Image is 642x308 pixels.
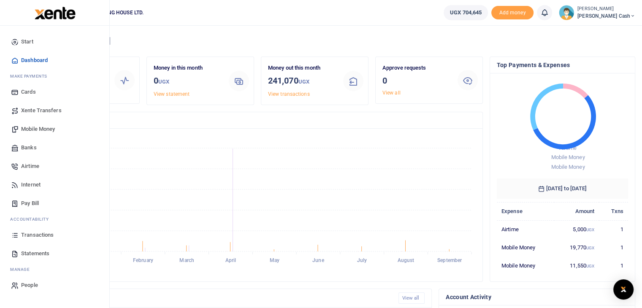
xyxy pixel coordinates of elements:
td: Mobile Money [497,238,554,257]
a: View statement [154,91,190,97]
span: ake Payments [14,73,47,79]
small: UGX [158,78,169,85]
tspan: February [133,257,153,263]
span: Banks [21,143,37,152]
a: People [7,276,103,294]
span: Mobile Money [21,125,55,133]
a: View all [398,292,425,304]
small: UGX [586,246,594,250]
tspan: September [437,257,462,263]
a: Pay Bill [7,194,103,213]
h3: 0 [382,74,451,87]
span: Add money [491,6,534,20]
td: Mobile Money [497,257,554,274]
a: Dashboard [7,51,103,70]
h4: Account Activity [446,292,628,302]
p: Approve requests [382,64,451,73]
img: logo-large [35,7,76,19]
h4: Hello [PERSON_NAME] [32,36,635,46]
a: profile-user [PERSON_NAME] [PERSON_NAME] Cash [559,5,635,20]
p: Money in this month [154,64,222,73]
span: UGX 704,645 [450,8,482,17]
a: Banks [7,138,103,157]
span: Internet [21,181,41,189]
small: UGX [586,264,594,268]
tspan: June [312,257,324,263]
img: profile-user [559,5,574,20]
h6: [DATE] to [DATE] [497,178,628,199]
th: Amount [554,203,599,221]
a: Xente Transfers [7,101,103,120]
span: Dashboard [21,56,48,65]
a: Start [7,32,103,51]
p: Money out this month [268,64,336,73]
td: 1 [599,238,628,257]
span: Statements [21,249,49,258]
span: Cards [21,88,36,96]
a: Add money [491,9,534,15]
tspan: August [398,257,414,263]
li: M [7,70,103,83]
tspan: March [179,257,194,263]
td: 1 [599,257,628,274]
tspan: May [269,257,279,263]
h4: Recent Transactions [39,294,392,303]
span: anage [14,266,30,273]
span: Pay Bill [21,199,39,208]
small: UGX [298,78,309,85]
h4: Transactions Overview [39,116,476,125]
h4: Top Payments & Expenses [497,60,628,70]
a: logo-small logo-large logo-large [34,9,76,16]
li: Wallet ballance [440,5,491,20]
span: Start [21,38,33,46]
span: [PERSON_NAME] Cash [577,12,635,20]
a: Cards [7,83,103,101]
a: Internet [7,176,103,194]
small: [PERSON_NAME] [577,5,635,13]
tspan: July [357,257,367,263]
td: 11,550 [554,257,599,274]
h3: 241,070 [268,74,336,88]
span: Mobile Money [551,154,585,160]
th: Txns [599,203,628,221]
a: Statements [7,244,103,263]
td: 5,000 [554,221,599,239]
th: Expense [497,203,554,221]
span: Mobile Money [551,164,585,170]
small: UGX [586,227,594,232]
span: Airtime [21,162,39,170]
a: Transactions [7,226,103,244]
div: Open Intercom Messenger [613,279,634,300]
li: Ac [7,213,103,226]
a: Mobile Money [7,120,103,138]
span: People [21,281,38,289]
a: Airtime [7,157,103,176]
a: View transactions [268,91,310,97]
a: UGX 704,645 [444,5,488,20]
span: countability [16,216,49,222]
span: Transactions [21,231,54,239]
td: 1 [599,221,628,239]
li: M [7,263,103,276]
tspan: April [225,257,236,263]
span: Xente Transfers [21,106,62,115]
li: Toup your wallet [491,6,534,20]
td: 19,770 [554,238,599,257]
a: View all [382,90,401,96]
td: Airtime [497,221,554,239]
h3: 0 [154,74,222,88]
